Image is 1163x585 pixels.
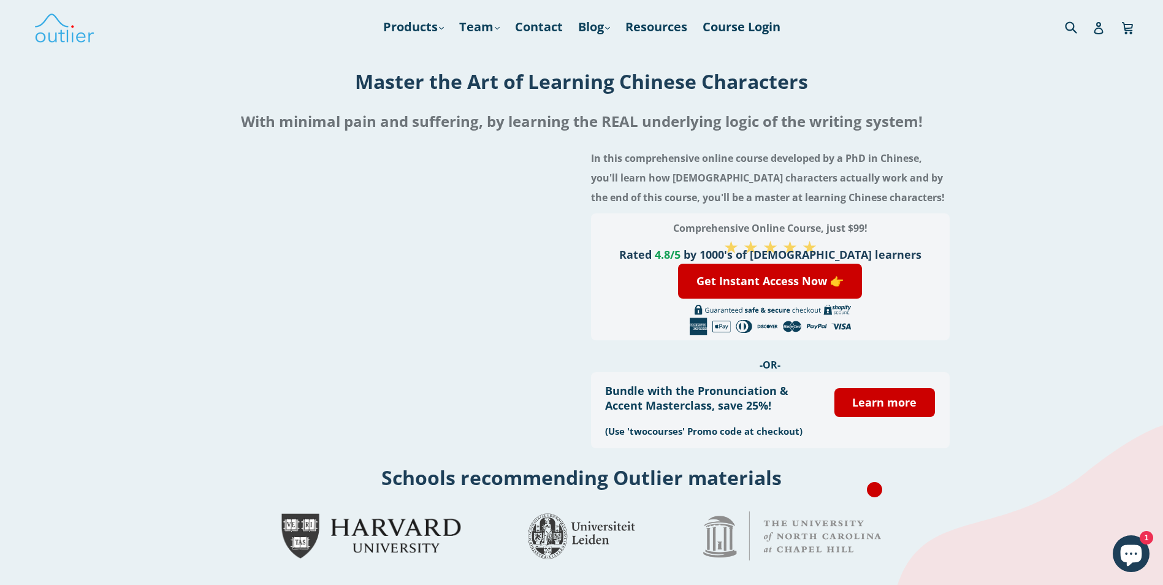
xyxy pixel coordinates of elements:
[605,425,816,437] h3: (Use 'twocourses' Promo code at checkout)
[619,16,693,38] a: Resources
[723,235,817,258] span: ★ ★ ★ ★ ★
[605,383,816,413] h3: Bundle with the Pronunciation & Accent Masterclass, save 25%!
[605,218,935,238] h3: Comprehensive Online Course, just $99!
[377,16,450,38] a: Products
[619,247,652,262] span: Rated
[655,247,681,262] span: 4.8/5
[509,16,569,38] a: Contact
[572,16,616,38] a: Blog
[834,388,935,417] a: Learn more
[34,9,95,45] img: Outlier Linguistics
[684,247,921,262] span: by 1000's of [DEMOGRAPHIC_DATA] learners
[453,16,506,38] a: Team
[1109,535,1153,575] inbox-online-store-chat: Shopify online store chat
[760,358,780,372] span: -OR-
[696,16,787,38] a: Course Login
[678,264,862,299] a: Get Instant Access Now 👉
[214,142,573,344] iframe: Embedded Youtube Video
[591,148,950,207] h4: In this comprehensive online course developed by a PhD in Chinese, you'll learn how [DEMOGRAPHIC_...
[1062,14,1096,39] input: Search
